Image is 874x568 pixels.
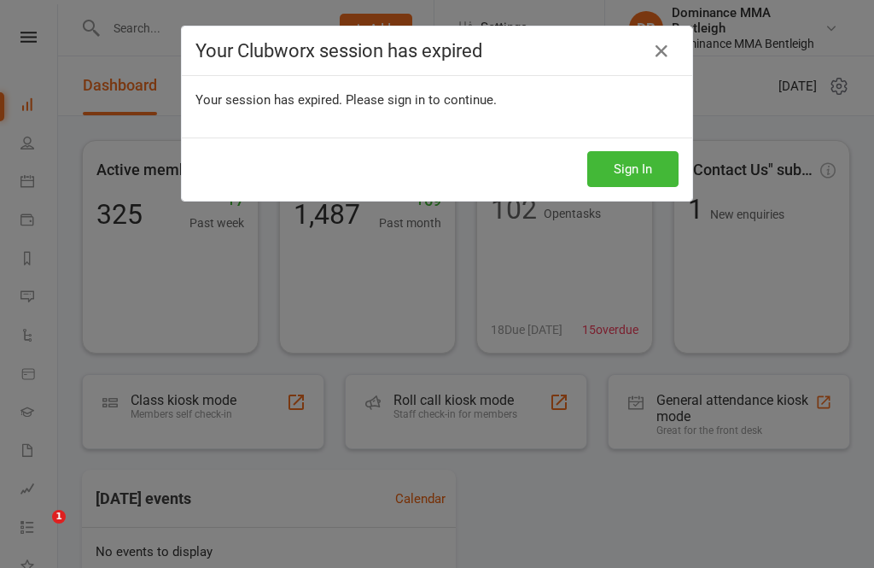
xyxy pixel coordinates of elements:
[17,510,58,551] iframe: Intercom live chat
[587,151,679,187] button: Sign In
[195,40,679,61] h4: Your Clubworx session has expired
[195,92,497,108] span: Your session has expired. Please sign in to continue.
[52,510,66,524] span: 1
[648,38,675,65] a: Close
